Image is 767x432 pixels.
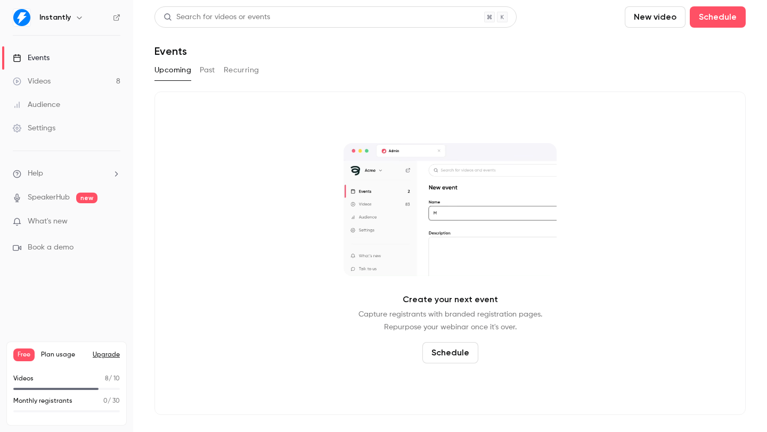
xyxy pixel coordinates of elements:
[164,12,270,23] div: Search for videos or events
[13,53,50,63] div: Events
[108,217,120,227] iframe: Noticeable Trigger
[76,193,97,203] span: new
[13,76,51,87] div: Videos
[105,374,120,384] p: / 10
[13,9,30,26] img: Instantly
[28,192,70,203] a: SpeakerHub
[28,216,68,227] span: What's new
[28,168,43,179] span: Help
[13,348,35,361] span: Free
[41,351,86,359] span: Plan usage
[93,351,120,359] button: Upgrade
[13,374,34,384] p: Videos
[13,168,120,179] li: help-dropdown-opener
[200,62,215,79] button: Past
[103,398,108,404] span: 0
[103,396,120,406] p: / 30
[154,45,187,57] h1: Events
[154,62,191,79] button: Upcoming
[13,99,60,110] div: Audience
[422,342,478,363] button: Schedule
[403,293,498,306] p: Create your next event
[105,376,109,382] span: 8
[13,123,55,134] div: Settings
[13,396,72,406] p: Monthly registrants
[358,308,542,334] p: Capture registrants with branded registration pages. Repurpose your webinar once it's over.
[39,12,71,23] h6: Instantly
[690,6,746,28] button: Schedule
[224,62,259,79] button: Recurring
[28,242,74,253] span: Book a demo
[625,6,686,28] button: New video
